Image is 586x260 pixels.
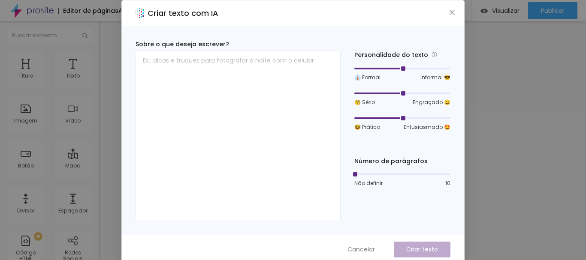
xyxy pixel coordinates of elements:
font: Cancelar [347,245,375,254]
font: Espaçador [58,207,88,214]
font: Número de parágrafos [354,157,428,165]
input: Buscar elemento [6,28,92,43]
font: 🧐 Sério [354,99,375,106]
button: Cancelar [339,242,384,257]
img: view-1.svg [480,7,488,15]
font: Alterações salvas automaticamente [118,6,229,15]
img: Ícone [82,33,88,38]
button: Visualizar [472,2,528,19]
font: Informal 😎 [420,74,450,81]
button: Publicar [528,2,577,19]
button: Criar texto [394,242,450,257]
font: Imagem [14,117,37,124]
font: Entusiasmado 🤩 [404,123,450,131]
font: 🤓 Prático [354,123,380,131]
font: Visualizar [492,6,520,15]
font: Publicar [541,6,565,15]
font: 👔 Formal [354,74,381,81]
font: Engraçado 😄 [413,99,450,106]
font: Texto [66,72,80,79]
font: Editor de páginas [63,6,118,15]
font: Sobre o que deseja escrever? [136,40,229,48]
font: Personalidade do texto [354,51,428,59]
font: Título [18,72,33,79]
iframe: Editor [99,21,586,260]
font: 10 [445,179,450,187]
font: Mapa [65,162,81,169]
font: Não definir [354,179,383,187]
font: Vídeo [65,117,81,124]
font: Botão [18,162,34,169]
font: Divisor [17,207,34,214]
